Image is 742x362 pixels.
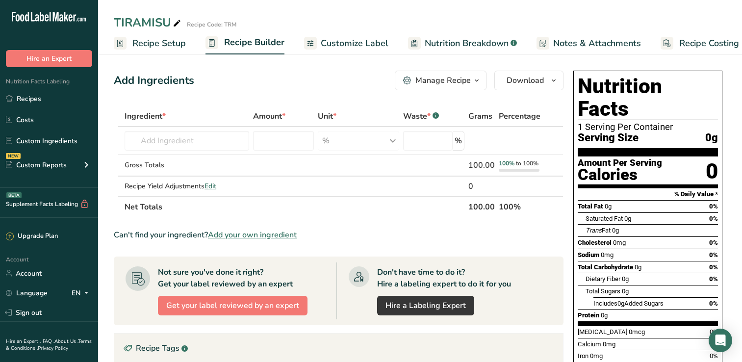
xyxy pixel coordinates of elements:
a: Privacy Policy [38,345,68,352]
th: Net Totals [123,196,466,217]
span: Download [507,75,544,86]
a: Notes & Attachments [537,32,641,54]
a: Language [6,284,48,302]
span: 0g [635,263,641,271]
h1: Nutrition Facts [578,75,718,120]
div: NEW [6,153,21,159]
span: Edit [205,181,216,191]
div: Not sure you've done it right? Get your label reviewed by an expert [158,266,293,290]
span: Customize Label [321,37,388,50]
span: Recipe Builder [224,36,284,49]
a: Nutrition Breakdown [408,32,517,54]
div: BETA [6,192,22,198]
span: to 100% [516,159,538,167]
span: Notes & Attachments [553,37,641,50]
span: 0mg [601,251,614,259]
a: Hire a Labeling Expert [377,296,474,315]
span: 0% [709,263,718,271]
div: Upgrade Plan [6,232,58,241]
span: 0g [601,311,608,319]
span: Total Sugars [586,287,620,295]
th: 100.00 [466,196,497,217]
span: 0g [622,287,629,295]
button: Get your label reviewed by an expert [158,296,307,315]
span: 0% [709,275,718,283]
span: Recipe Setup [132,37,186,50]
span: Unit [318,110,336,122]
a: Recipe Costing [661,32,739,54]
div: Calories [578,168,662,182]
span: Iron [578,352,588,360]
span: Total Carbohydrate [578,263,633,271]
span: 0mcg [629,328,645,336]
span: Protein [578,311,599,319]
span: Percentage [499,110,540,122]
span: Amount [253,110,285,122]
button: Manage Recipe [395,71,486,90]
div: Gross Totals [125,160,249,170]
span: Dietary Fiber [586,275,620,283]
span: Calcium [578,340,601,348]
a: Recipe Setup [114,32,186,54]
div: EN [72,287,92,299]
span: 0g [617,300,624,307]
div: Waste [403,110,439,122]
span: 0g [612,227,619,234]
div: 0 [706,158,718,184]
span: 0g [705,132,718,144]
span: 0g [605,203,612,210]
span: 0% [709,203,718,210]
span: Recipe Costing [679,37,739,50]
span: 0g [624,215,631,222]
div: 100.00 [468,159,495,171]
span: 0g [622,275,629,283]
span: 100% [499,159,514,167]
span: Includes Added Sugars [593,300,664,307]
span: Ingredient [125,110,166,122]
section: % Daily Value * [578,188,718,200]
div: Don't have time to do it? Hire a labeling expert to do it for you [377,266,511,290]
div: 0 [468,181,495,192]
span: 0% [709,300,718,307]
span: Grams [468,110,492,122]
span: Saturated Fat [586,215,623,222]
a: Recipe Builder [205,31,284,55]
th: 100% [497,196,542,217]
a: Hire an Expert . [6,338,41,345]
span: Add your own ingredient [208,229,297,241]
div: 1 Serving Per Container [578,122,718,132]
span: 0mg [603,340,615,348]
div: Can't find your ingredient? [114,229,563,241]
span: [MEDICAL_DATA] [578,328,627,336]
span: Nutrition Breakdown [425,37,509,50]
a: Terms & Conditions . [6,338,92,352]
span: Cholesterol [578,239,612,246]
span: Get your label reviewed by an expert [166,300,299,311]
span: 0mg [613,239,626,246]
span: Sodium [578,251,599,259]
span: Serving Size [578,132,639,144]
button: Download [494,71,563,90]
span: 0% [709,215,718,222]
span: 0mg [590,352,603,360]
button: Hire an Expert [6,50,92,67]
span: Fat [586,227,611,234]
div: Manage Recipe [415,75,471,86]
div: Recipe Code: TRM [187,20,236,29]
div: Recipe Yield Adjustments [125,181,249,191]
span: 0% [709,239,718,246]
div: TIRAMISU [114,14,183,31]
span: Total Fat [578,203,603,210]
a: Customize Label [304,32,388,54]
a: About Us . [54,338,78,345]
div: Open Intercom Messenger [709,329,732,352]
span: 0% [710,352,718,360]
a: FAQ . [43,338,54,345]
input: Add Ingredient [125,131,249,151]
div: Amount Per Serving [578,158,662,168]
i: Trans [586,227,602,234]
div: Custom Reports [6,160,67,170]
div: Add Ingredients [114,73,194,89]
span: 0% [709,251,718,259]
span: 0% [710,328,718,336]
